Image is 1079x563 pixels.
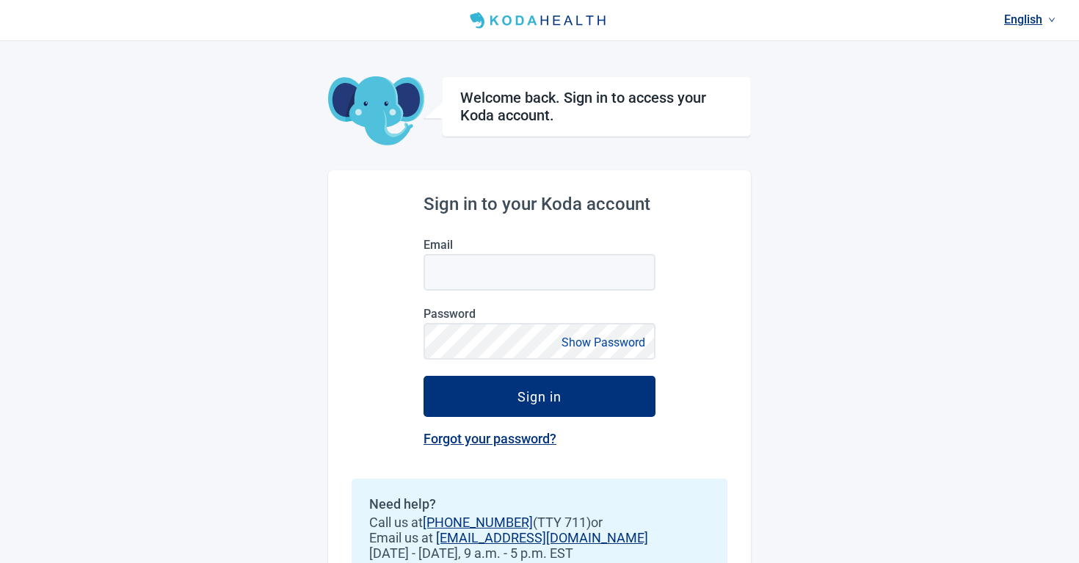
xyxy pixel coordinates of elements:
span: Email us at [369,530,710,545]
a: Forgot your password? [424,431,556,446]
button: Show Password [557,333,650,352]
span: [DATE] - [DATE], 9 a.m. - 5 p.m. EST [369,545,710,561]
div: Sign in [517,389,562,404]
h1: Welcome back. Sign in to access your Koda account. [460,89,733,124]
img: Koda Elephant [328,76,424,147]
a: Current language: English [998,7,1061,32]
a: [EMAIL_ADDRESS][DOMAIN_NAME] [436,530,648,545]
label: Password [424,307,655,321]
img: Koda Health [464,9,615,32]
a: [PHONE_NUMBER] [423,515,533,530]
span: Call us at (TTY 711) or [369,515,710,530]
button: Sign in [424,376,655,417]
h2: Need help? [369,496,710,512]
span: down [1048,16,1056,23]
h2: Sign in to your Koda account [424,194,655,214]
label: Email [424,238,655,252]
